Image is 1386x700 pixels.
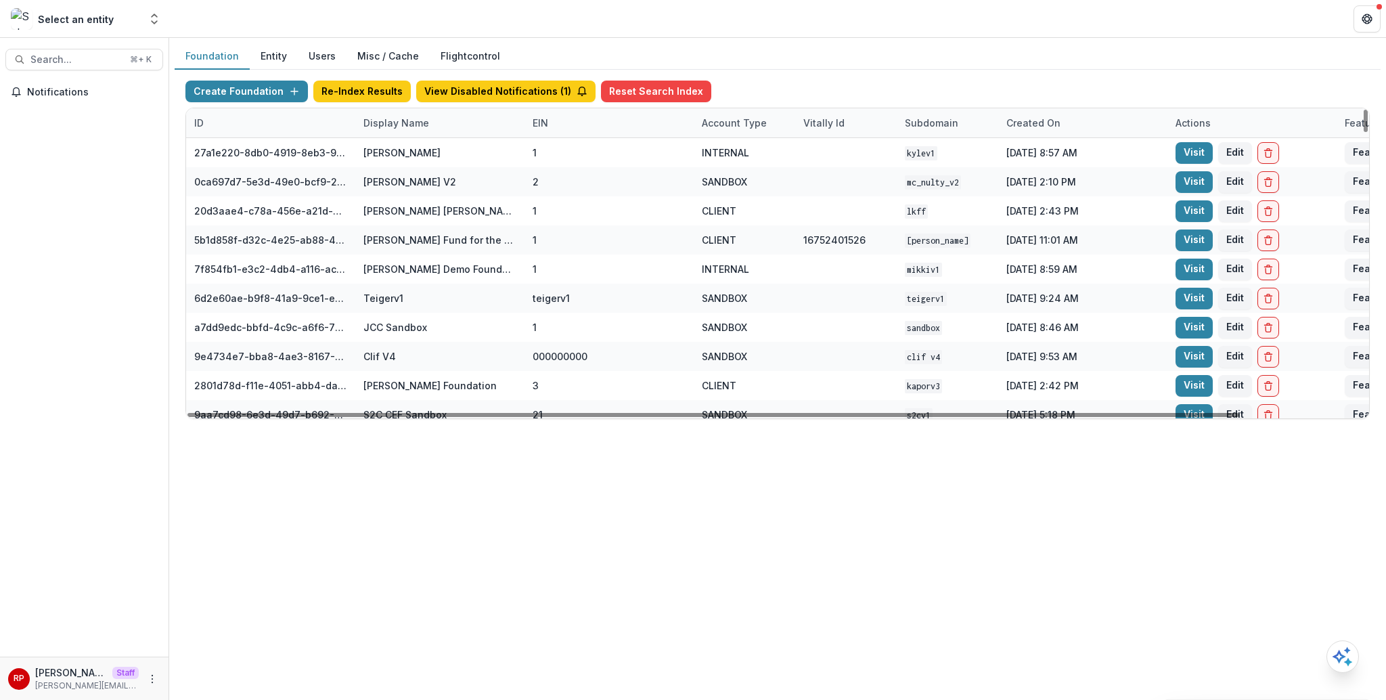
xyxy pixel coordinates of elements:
div: ID [186,108,355,137]
code: [PERSON_NAME] [905,234,970,248]
div: Subdomain [897,116,966,130]
button: Delete Foundation [1257,346,1279,368]
button: Delete Foundation [1257,288,1279,309]
div: Subdomain [897,108,998,137]
code: sandbox [905,321,942,335]
div: SANDBOX [702,408,747,422]
a: Visit [1176,259,1213,280]
div: Display Name [355,108,524,137]
button: Reset Search Index [601,81,711,102]
button: Open AI Assistant [1326,640,1359,673]
div: EIN [524,108,694,137]
div: Created on [998,108,1167,137]
a: Visit [1176,346,1213,368]
div: a7dd9edc-bbfd-4c9c-a6f6-76d0743bf1cd [194,320,347,334]
div: JCC Sandbox [363,320,427,334]
div: Actions [1167,108,1337,137]
div: Teigerv1 [363,291,403,305]
div: CLIENT [702,233,736,247]
div: [DATE] 8:57 AM [998,138,1167,167]
div: 000000000 [533,349,587,364]
div: [PERSON_NAME] Demo Foundation [363,262,516,276]
div: Vitally Id [795,108,897,137]
div: 1 [533,146,537,160]
div: CLIENT [702,204,736,218]
div: Select an entity [38,12,114,26]
div: 1 [533,204,537,218]
a: Visit [1176,142,1213,164]
div: Clif V4 [363,349,396,364]
div: 20d3aae4-c78a-456e-a21d-91c97a6a725f [194,204,347,218]
div: [PERSON_NAME] [PERSON_NAME] Family Foundation [363,204,516,218]
a: Visit [1176,375,1213,397]
button: Delete Foundation [1257,142,1279,164]
button: Edit [1218,317,1252,338]
button: Edit [1218,404,1252,426]
div: SANDBOX [702,349,747,364]
p: [PERSON_NAME] [35,665,107,680]
a: Visit [1176,200,1213,222]
button: Edit [1218,288,1252,309]
code: s2cv1 [905,408,933,422]
div: S2C CEF Sandbox [363,408,447,422]
button: Delete Foundation [1257,375,1279,397]
div: SANDBOX [702,320,747,334]
div: INTERNAL [702,262,749,276]
div: Vitally Id [795,116,853,130]
div: CLIENT [702,378,736,393]
a: Visit [1176,317,1213,338]
button: Edit [1218,259,1252,280]
button: Misc / Cache [346,43,430,70]
div: 7f854fb1-e3c2-4db4-a116-aca576521abc [194,262,347,276]
div: 0ca697d7-5e3d-49e0-bcf9-217f69e92d71 [194,175,347,189]
p: [PERSON_NAME][EMAIL_ADDRESS][DOMAIN_NAME] [35,680,139,692]
div: 9aa7cd98-6e3d-49d7-b692-3e5f3d1facd4 [194,408,347,422]
div: Ruthwick Pathireddy [14,674,24,683]
div: Created on [998,116,1069,130]
span: Search... [30,54,122,66]
button: Edit [1218,200,1252,222]
button: Delete Foundation [1257,229,1279,251]
code: lkff [905,204,928,219]
div: INTERNAL [702,146,749,160]
div: [DATE] 2:10 PM [998,167,1167,196]
button: More [144,671,160,687]
div: 2 [533,175,539,189]
div: 6d2e60ae-b9f8-41a9-9ce1-e608d0f20ec5 [194,291,347,305]
div: 3 [533,378,539,393]
button: Edit [1218,375,1252,397]
div: 27a1e220-8db0-4919-8eb3-9f29ee33f7b0 [194,146,347,160]
button: Delete Foundation [1257,259,1279,280]
div: SANDBOX [702,291,747,305]
div: 1 [533,233,537,247]
a: Visit [1176,288,1213,309]
div: Account Type [694,116,775,130]
button: Edit [1218,229,1252,251]
div: Display Name [355,116,437,130]
div: [DATE] 8:59 AM [998,255,1167,284]
div: teigerv1 [533,291,570,305]
button: Notifications [5,81,163,103]
div: 1 [533,320,537,334]
button: View Disabled Notifications (1) [416,81,596,102]
div: [DATE] 2:42 PM [998,371,1167,400]
div: [DATE] 9:53 AM [998,342,1167,371]
button: Delete Foundation [1257,171,1279,193]
button: Re-Index Results [313,81,411,102]
button: Delete Foundation [1257,317,1279,338]
button: Search... [5,49,163,70]
div: [PERSON_NAME] V2 [363,175,456,189]
button: Delete Foundation [1257,200,1279,222]
div: ID [186,116,212,130]
button: Foundation [175,43,250,70]
a: Flightcontrol [441,49,500,63]
button: Delete Foundation [1257,404,1279,426]
code: mikkiv1 [905,263,942,277]
div: Account Type [694,108,795,137]
div: [PERSON_NAME] Foundation [363,378,497,393]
